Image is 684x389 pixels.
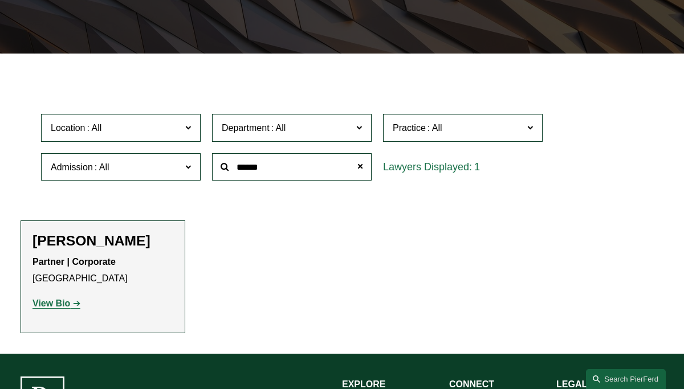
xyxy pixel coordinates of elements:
[32,257,116,267] strong: Partner | Corporate
[32,254,173,287] p: [GEOGRAPHIC_DATA]
[222,123,270,133] span: Department
[342,379,385,389] strong: EXPLORE
[586,369,666,389] a: Search this site
[393,123,426,133] span: Practice
[474,161,480,173] span: 1
[556,379,587,389] strong: LEGAL
[32,232,173,249] h2: [PERSON_NAME]
[32,298,70,308] strong: View Bio
[51,162,93,172] span: Admission
[51,123,85,133] span: Location
[32,298,80,308] a: View Bio
[449,379,494,389] strong: CONNECT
